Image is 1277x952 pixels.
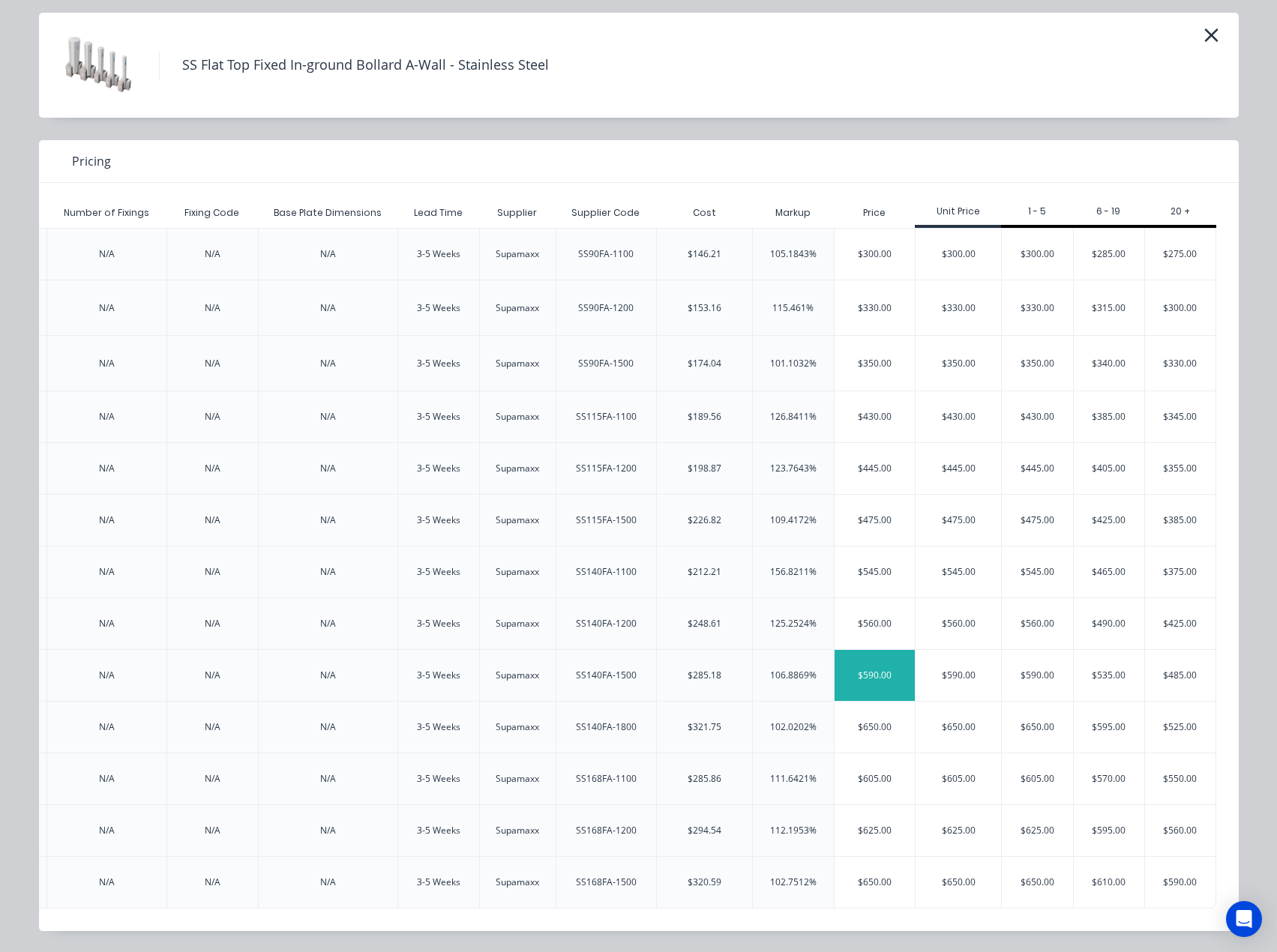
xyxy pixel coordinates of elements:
[835,495,916,546] div: $475.00
[835,546,916,597] div: $545.00
[688,357,721,370] div: $174.04
[99,462,115,475] div: N/A
[835,857,916,908] div: $650.00
[496,876,539,889] div: Supamaxx
[770,247,817,261] div: 105.1843%
[402,194,475,232] div: Lead Time
[159,51,571,79] h4: SS Flat Top Fixed In-ground Bollard A-Wall - Stainless Steel
[1074,598,1145,649] div: $490.00
[770,876,817,889] div: 102.7512%
[576,876,637,889] div: SS168FA-1500
[1074,753,1145,804] div: $570.00
[770,513,817,527] div: 109.4172%
[205,617,220,630] div: N/A
[916,546,1001,597] div: $545.00
[205,565,220,579] div: N/A
[99,565,115,579] div: N/A
[578,247,634,261] div: SS90FA-1100
[916,650,1001,701] div: $590.00
[417,617,460,630] div: 3-5 Weeks
[320,720,336,734] div: N/A
[770,617,817,630] div: 125.2524%
[205,462,220,475] div: N/A
[688,513,721,527] div: $226.82
[205,669,220,682] div: N/A
[1002,546,1073,597] div: $545.00
[1074,650,1145,701] div: $535.00
[1074,805,1145,856] div: $595.00
[1002,650,1073,701] div: $590.00
[559,194,652,232] div: Supplier Code
[320,462,336,475] div: N/A
[1145,546,1216,597] div: $375.00
[205,876,220,889] div: N/A
[1145,443,1216,494] div: $355.00
[915,205,1001,218] div: Unit Price
[205,410,220,424] div: N/A
[99,669,115,682] div: N/A
[770,772,817,786] div: 111.6421%
[1226,901,1262,937] div: Open Intercom Messenger
[99,247,115,261] div: N/A
[688,410,721,424] div: $189.56
[1002,805,1073,856] div: $625.00
[656,198,752,228] div: Cost
[496,410,539,424] div: Supamaxx
[916,229,1001,280] div: $300.00
[916,280,1001,335] div: $330.00
[576,772,637,786] div: SS168FA-1100
[576,720,637,734] div: SS140FA-1800
[61,28,136,103] img: SS Flat Top Fixed In-ground Bollard A-Wall - Stainless Steel
[1144,205,1216,218] div: 20 +
[1074,391,1145,442] div: $385.00
[835,702,916,753] div: $650.00
[172,194,251,232] div: Fixing Code
[1002,857,1073,908] div: $650.00
[320,513,336,527] div: N/A
[1001,205,1073,218] div: 1 - 5
[496,301,539,315] div: Supamaxx
[99,876,115,889] div: N/A
[916,443,1001,494] div: $445.00
[320,301,336,315] div: N/A
[99,410,115,424] div: N/A
[417,301,460,315] div: 3-5 Weeks
[1002,391,1073,442] div: $430.00
[1074,546,1145,597] div: $465.00
[772,301,814,315] div: 115.461%
[835,443,916,494] div: $445.00
[320,565,336,579] div: N/A
[320,357,336,370] div: N/A
[916,391,1001,442] div: $430.00
[52,194,161,232] div: Number of Fixings
[752,198,834,228] div: Markup
[1002,753,1073,804] div: $605.00
[578,357,634,370] div: SS90FA-1500
[485,194,549,232] div: Supplier
[205,513,220,527] div: N/A
[834,198,916,228] div: Price
[262,194,394,232] div: Base Plate Dimensions
[1074,702,1145,753] div: $595.00
[835,805,916,856] div: $625.00
[1145,857,1216,908] div: $590.00
[1002,336,1073,391] div: $350.00
[1074,229,1145,280] div: $285.00
[320,876,336,889] div: N/A
[576,410,637,424] div: SS115FA-1100
[835,229,916,280] div: $300.00
[205,301,220,315] div: N/A
[205,247,220,261] div: N/A
[770,824,817,837] div: 112.1953%
[72,152,111,170] span: Pricing
[770,565,817,579] div: 156.8211%
[99,720,115,734] div: N/A
[578,301,634,315] div: SS90FA-1200
[417,720,460,734] div: 3-5 Weeks
[916,805,1001,856] div: $625.00
[417,462,460,475] div: 3-5 Weeks
[496,565,539,579] div: Supamaxx
[1002,229,1073,280] div: $300.00
[916,702,1001,753] div: $650.00
[496,462,539,475] div: Supamaxx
